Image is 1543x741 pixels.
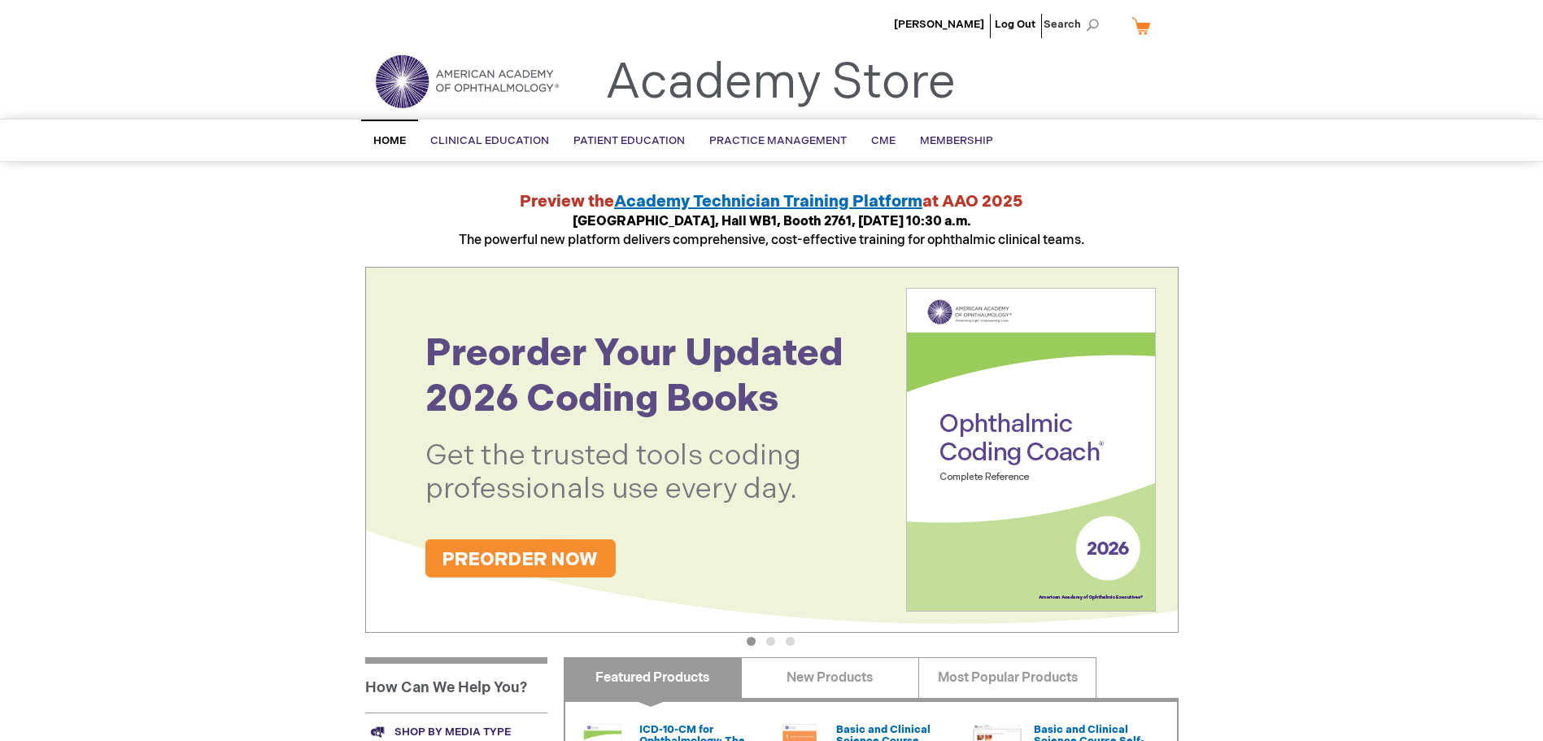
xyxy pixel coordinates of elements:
[709,134,847,147] span: Practice Management
[520,192,1023,211] strong: Preview the at AAO 2025
[920,134,993,147] span: Membership
[747,637,756,646] button: 1 of 3
[573,134,685,147] span: Patient Education
[786,637,795,646] button: 3 of 3
[605,54,956,112] a: Academy Store
[741,657,919,698] a: New Products
[573,214,971,229] strong: [GEOGRAPHIC_DATA], Hall WB1, Booth 2761, [DATE] 10:30 a.m.
[564,657,742,698] a: Featured Products
[373,134,406,147] span: Home
[430,134,549,147] span: Clinical Education
[894,18,984,31] a: [PERSON_NAME]
[365,657,547,713] h1: How Can We Help You?
[459,214,1084,248] span: The powerful new platform delivers comprehensive, cost-effective training for ophthalmic clinical...
[614,192,922,211] a: Academy Technician Training Platform
[871,134,896,147] span: CME
[766,637,775,646] button: 2 of 3
[918,657,1096,698] a: Most Popular Products
[995,18,1035,31] a: Log Out
[1044,8,1105,41] span: Search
